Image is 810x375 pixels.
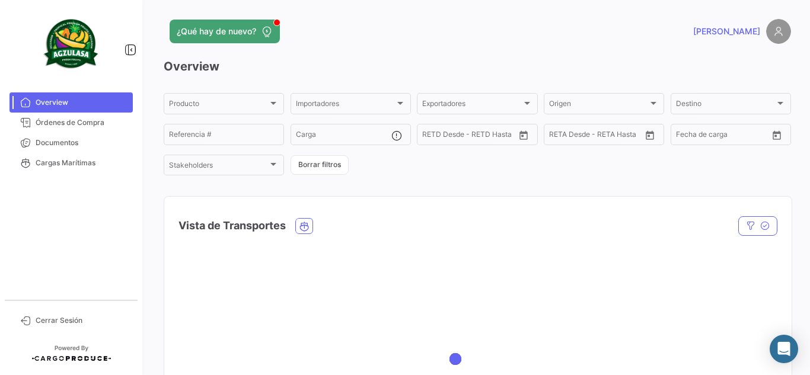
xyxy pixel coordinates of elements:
[169,101,268,110] span: Producto
[9,133,133,153] a: Documentos
[766,19,791,44] img: placeholder-user.png
[178,217,286,234] h4: Vista de Transportes
[706,132,750,140] input: Hasta
[422,101,521,110] span: Exportadores
[9,153,133,173] a: Cargas Marítimas
[36,117,128,128] span: Órdenes de Compra
[579,132,623,140] input: Hasta
[770,335,798,363] div: Abrir Intercom Messenger
[693,25,760,37] span: [PERSON_NAME]
[422,132,444,140] input: Desde
[676,132,697,140] input: Desde
[9,113,133,133] a: Órdenes de Compra
[42,14,101,73] img: agzulasa-logo.png
[36,97,128,108] span: Overview
[36,137,128,148] span: Documentos
[36,315,128,326] span: Cerrar Sesión
[641,126,659,144] button: Open calendar
[164,58,791,75] h3: Overview
[36,158,128,168] span: Cargas Marítimas
[170,20,280,43] button: ¿Qué hay de nuevo?
[291,155,349,175] button: Borrar filtros
[515,126,532,144] button: Open calendar
[9,92,133,113] a: Overview
[768,126,786,144] button: Open calendar
[177,25,256,37] span: ¿Qué hay de nuevo?
[549,132,570,140] input: Desde
[676,101,775,110] span: Destino
[296,101,395,110] span: Importadores
[169,163,268,171] span: Stakeholders
[296,219,312,233] button: Ocean
[549,101,648,110] span: Origen
[452,132,496,140] input: Hasta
